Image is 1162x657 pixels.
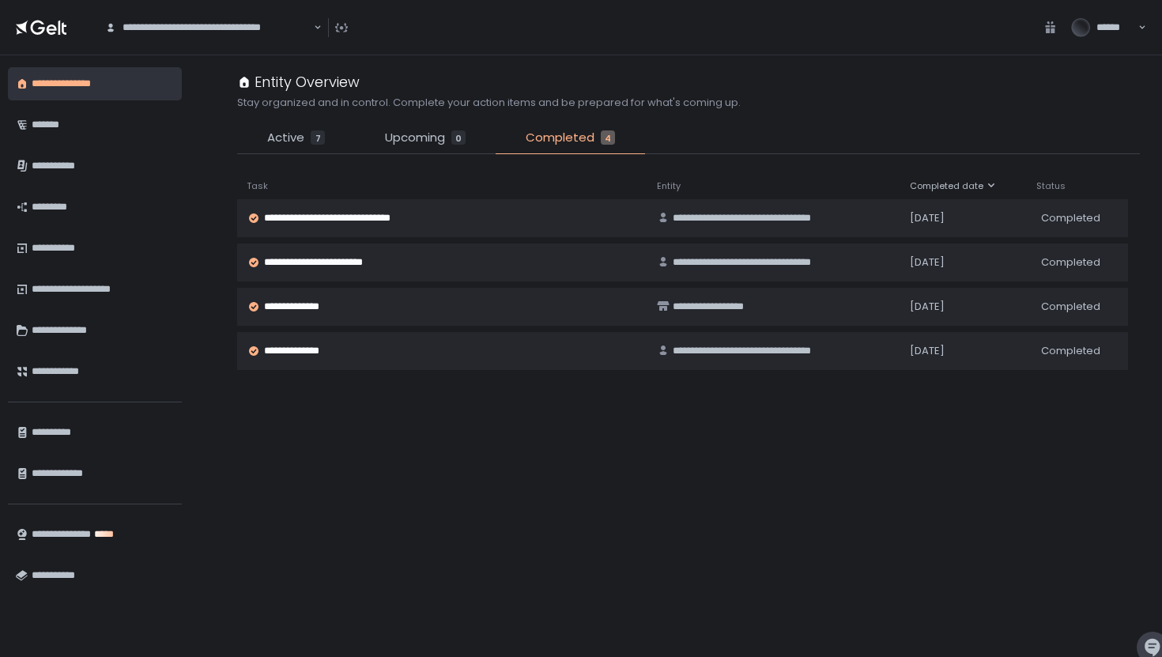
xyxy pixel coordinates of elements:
span: Upcoming [385,129,445,147]
span: [DATE] [910,344,945,358]
span: [DATE] [910,255,945,270]
div: Search for option [95,11,322,44]
span: Completed [1041,255,1100,270]
span: Completed [1041,300,1100,314]
span: [DATE] [910,211,945,225]
span: Completed [1041,344,1100,358]
span: [DATE] [910,300,945,314]
span: Completed date [910,180,983,192]
span: Completed [526,129,594,147]
div: 7 [311,130,325,145]
div: Entity Overview [237,71,360,93]
span: Status [1036,180,1066,192]
input: Search for option [311,20,312,36]
span: Entity [657,180,681,192]
div: 0 [451,130,466,145]
span: Completed [1041,211,1100,225]
h2: Stay organized and in control. Complete your action items and be prepared for what's coming up. [237,96,741,110]
span: Task [247,180,268,192]
span: Active [267,129,304,147]
div: 4 [601,130,615,145]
